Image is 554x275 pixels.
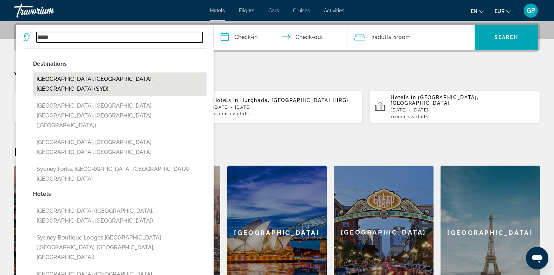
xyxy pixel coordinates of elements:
span: en [471,8,477,14]
button: User Menu [522,3,540,18]
button: [GEOGRAPHIC_DATA] ([GEOGRAPHIC_DATA], [GEOGRAPHIC_DATA], [GEOGRAPHIC_DATA]) [33,204,207,228]
span: Adults [413,114,429,119]
span: GP [527,7,535,14]
span: 2 [371,32,391,42]
button: Sydney Forks, [GEOGRAPHIC_DATA], [GEOGRAPHIC_DATA], [GEOGRAPHIC_DATA] [33,162,207,186]
button: [GEOGRAPHIC_DATA], [GEOGRAPHIC_DATA], [GEOGRAPHIC_DATA], [GEOGRAPHIC_DATA] [33,136,207,159]
span: Adults [236,111,251,116]
a: Cars [268,8,279,13]
button: Search [475,25,538,50]
p: Destinations [33,59,207,69]
p: [DATE] - [DATE] [391,108,534,113]
span: 2 [233,111,251,116]
a: Travorium [14,1,84,20]
a: Flights [239,8,254,13]
span: 1 [391,114,405,119]
span: [GEOGRAPHIC_DATA], , [GEOGRAPHIC_DATA] [391,95,482,106]
h2: Featured Destinations [14,145,540,159]
button: [GEOGRAPHIC_DATA], [GEOGRAPHIC_DATA], [GEOGRAPHIC_DATA] (SYD) [33,72,207,96]
span: , 1 [391,32,411,42]
a: Cruises [293,8,310,13]
p: Hotels [33,189,207,199]
button: Change language [471,6,484,16]
div: Search widget [16,25,538,50]
button: Travelers: 2 adults, 0 children [347,25,475,50]
button: Change currency [495,6,511,16]
span: Hurghada, [GEOGRAPHIC_DATA] (HRG) [240,97,348,103]
a: Hotels [210,8,225,13]
button: Sydney Boutique Lodges [GEOGRAPHIC_DATA] ([GEOGRAPHIC_DATA], [GEOGRAPHIC_DATA], [GEOGRAPHIC_DATA]) [33,231,207,264]
span: Search [495,34,519,40]
iframe: Bouton de lancement de la fenêtre de messagerie [526,247,548,269]
span: 2 [411,114,429,119]
span: 1 [213,111,228,116]
button: Hotels in [GEOGRAPHIC_DATA], , [GEOGRAPHIC_DATA][DATE] - [DATE]1Room2Adults [369,90,540,123]
span: Room [215,111,228,116]
p: [DATE] - [DATE] [213,105,357,110]
button: [GEOGRAPHIC_DATA], [GEOGRAPHIC_DATA], [GEOGRAPHIC_DATA], [GEOGRAPHIC_DATA] ([GEOGRAPHIC_DATA]) [33,99,207,132]
span: Adults [374,34,391,40]
button: Check in and out dates [214,25,348,50]
span: Hotels in [391,95,416,100]
p: Your Recent Searches [14,69,540,83]
span: Room [396,34,411,40]
span: EUR [495,8,504,14]
button: Hotels in Hurghada, [GEOGRAPHIC_DATA] (HRG)[DATE] - [DATE]1Room2Adults [14,90,185,123]
button: Hotels in Hurghada, [GEOGRAPHIC_DATA] (HRG)[DATE] - [DATE]1Room2Adults [192,90,363,123]
span: Room [393,114,406,119]
a: Activities [324,8,344,13]
span: Hotels in [213,97,239,103]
